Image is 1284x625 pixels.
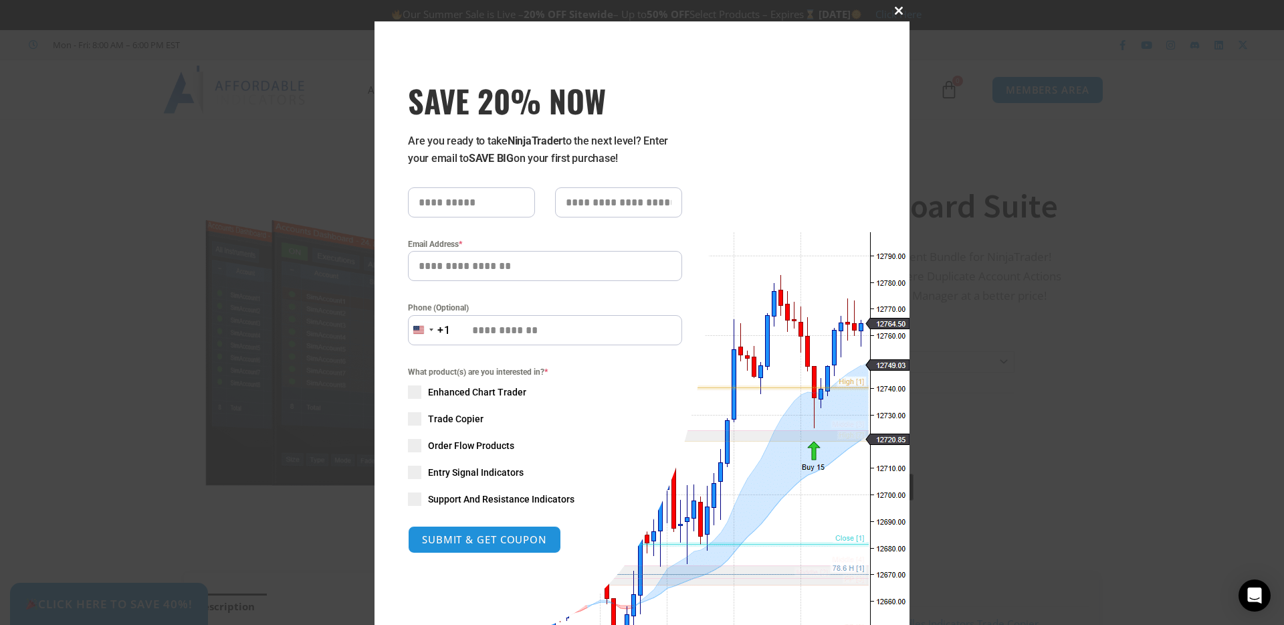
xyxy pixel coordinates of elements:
[408,132,682,167] p: Are you ready to take to the next level? Enter your email to on your first purchase!
[408,315,451,345] button: Selected country
[428,412,484,426] span: Trade Copier
[408,526,561,553] button: SUBMIT & GET COUPON
[428,439,514,452] span: Order Flow Products
[428,466,524,479] span: Entry Signal Indicators
[1239,579,1271,612] div: Open Intercom Messenger
[508,135,562,147] strong: NinjaTrader
[408,301,682,315] label: Phone (Optional)
[408,238,682,251] label: Email Address
[408,493,682,506] label: Support And Resistance Indicators
[408,466,682,479] label: Entry Signal Indicators
[428,385,526,399] span: Enhanced Chart Trader
[408,385,682,399] label: Enhanced Chart Trader
[408,439,682,452] label: Order Flow Products
[428,493,574,506] span: Support And Resistance Indicators
[408,82,682,119] span: SAVE 20% NOW
[408,412,682,426] label: Trade Copier
[437,322,451,339] div: +1
[408,365,682,379] span: What product(s) are you interested in?
[469,152,514,165] strong: SAVE BIG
